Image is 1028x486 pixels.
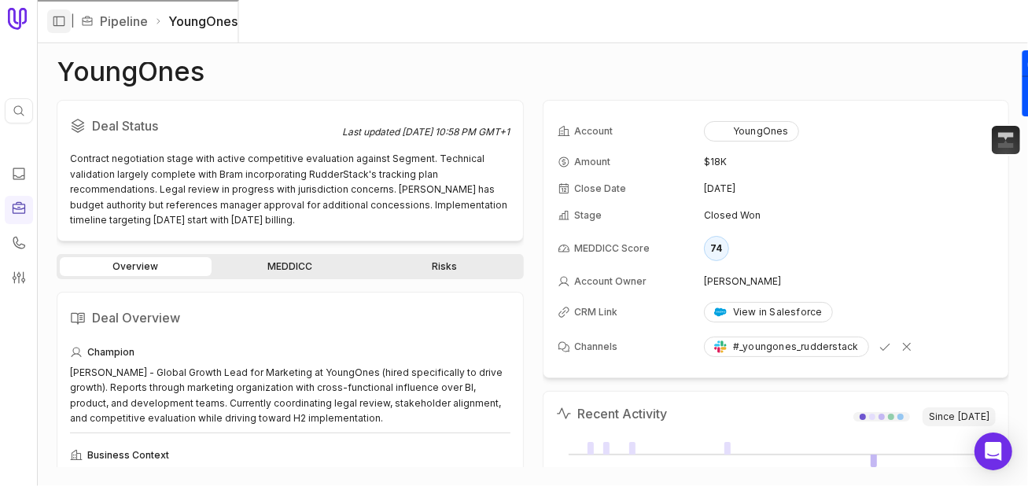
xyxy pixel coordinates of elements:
[47,9,71,33] button: Expand sidebar
[714,341,859,353] div: #_youngones_rudderstack
[575,125,613,138] span: Account
[704,121,799,142] button: YoungOnes
[70,365,510,426] div: [PERSON_NAME] - Global Growth Lead for Marketing at YoungOnes (hired specifically to drive growth...
[60,257,212,276] a: Overview
[403,126,510,138] time: [DATE] 10:58 PM GMT+1
[70,305,510,330] h2: Deal Overview
[57,62,204,81] h1: YoungOnes
[897,337,916,356] button: Reject
[575,209,602,222] span: Stage
[70,343,510,362] div: Champion
[704,182,735,195] time: [DATE]
[958,411,989,423] time: [DATE]
[575,275,647,288] span: Account Owner
[575,156,611,168] span: Amount
[575,182,627,195] span: Close Date
[575,341,618,353] span: Channels
[71,12,75,31] span: |
[70,446,510,465] div: Business Context
[154,12,238,31] li: YoungOnes
[369,257,521,276] a: Risks
[714,306,823,318] div: View in Salesforce
[923,407,996,426] span: Since
[704,269,994,294] td: [PERSON_NAME]
[714,125,789,138] div: YoungOnes
[215,257,367,276] a: MEDDICC
[343,126,510,138] div: Last updated
[575,242,650,255] span: MEDDICC Score
[704,203,994,228] td: Closed Won
[556,404,668,423] h2: Recent Activity
[70,113,343,138] h2: Deal Status
[704,337,869,357] a: #_youngones_rudderstack
[875,337,894,356] button: Confirm and add @Useful to this channel
[704,236,729,261] div: 74
[575,306,618,318] span: CRM Link
[704,302,833,322] a: View in Salesforce
[975,433,1012,470] div: Open Intercom Messenger
[100,12,148,31] a: Pipeline
[704,149,994,175] td: $18K
[70,151,510,228] div: Contract negotiation stage with active competitive evaluation against Segment. Technical validati...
